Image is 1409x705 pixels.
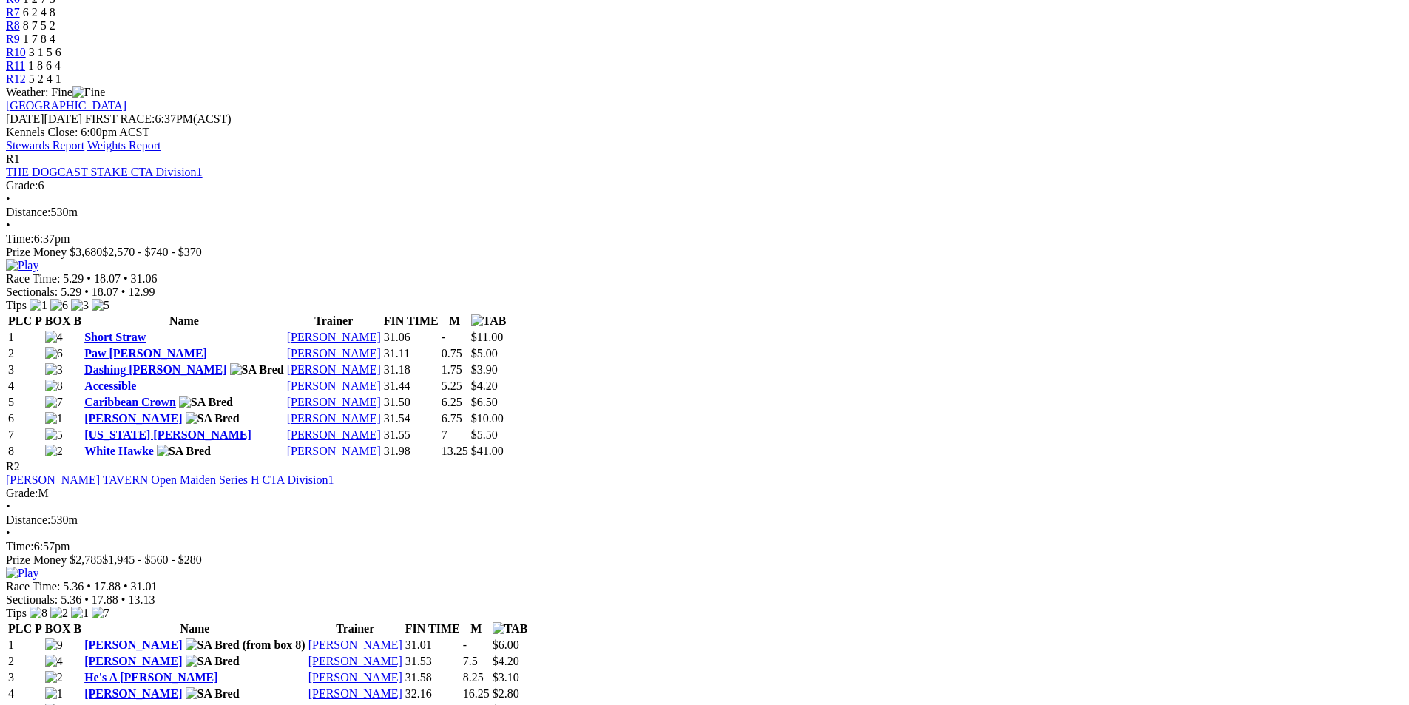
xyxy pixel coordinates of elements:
[287,428,381,441] a: [PERSON_NAME]
[35,622,42,635] span: P
[84,655,182,667] a: [PERSON_NAME]
[442,445,468,457] text: 13.25
[6,166,203,178] a: THE DOGCAST STAKE CTA Division1
[287,412,381,425] a: [PERSON_NAME]
[6,206,50,218] span: Distance:
[84,445,154,457] a: White Hawke
[7,670,43,685] td: 3
[8,622,32,635] span: PLC
[179,396,233,409] img: SA Bred
[6,553,1403,567] div: Prize Money $2,785
[23,33,55,45] span: 1 7 8 4
[7,379,43,394] td: 4
[308,638,402,651] a: [PERSON_NAME]
[493,687,519,700] span: $2.80
[128,286,155,298] span: 12.99
[8,314,32,327] span: PLC
[6,179,38,192] span: Grade:
[92,607,109,620] img: 7
[6,33,20,45] span: R9
[6,99,126,112] a: [GEOGRAPHIC_DATA]
[308,687,402,700] a: [PERSON_NAME]
[442,428,447,441] text: 7
[493,671,519,684] span: $3.10
[6,487,1403,500] div: M
[92,299,109,312] img: 5
[7,411,43,426] td: 6
[383,395,439,410] td: 31.50
[84,412,182,425] a: [PERSON_NAME]
[493,622,528,635] img: TAB
[6,487,38,499] span: Grade:
[45,445,63,458] img: 2
[493,655,519,667] span: $4.20
[287,363,381,376] a: [PERSON_NAME]
[6,259,38,272] img: Play
[131,272,158,285] span: 31.06
[471,347,498,360] span: $5.00
[45,314,71,327] span: BOX
[6,513,1403,527] div: 530m
[441,314,469,328] th: M
[84,428,251,441] a: [US_STATE] [PERSON_NAME]
[6,540,1403,553] div: 6:57pm
[7,428,43,442] td: 7
[6,232,34,245] span: Time:
[6,59,25,72] span: R11
[442,347,462,360] text: 0.75
[23,19,55,32] span: 8 7 5 2
[71,299,89,312] img: 3
[7,330,43,345] td: 1
[6,500,10,513] span: •
[405,638,461,652] td: 31.01
[6,6,20,18] a: R7
[6,460,20,473] span: R2
[186,687,240,701] img: SA Bred
[121,593,126,606] span: •
[102,246,202,258] span: $2,570 - $740 - $370
[61,286,81,298] span: 5.29
[30,299,47,312] img: 1
[6,513,50,526] span: Distance:
[7,362,43,377] td: 3
[124,580,128,593] span: •
[287,331,381,343] a: [PERSON_NAME]
[471,363,498,376] span: $3.90
[308,621,403,636] th: Trainer
[6,246,1403,259] div: Prize Money $3,680
[84,363,226,376] a: Dashing [PERSON_NAME]
[383,362,439,377] td: 31.18
[29,72,61,85] span: 5 2 4 1
[186,412,240,425] img: SA Bred
[405,654,461,669] td: 31.53
[87,272,91,285] span: •
[6,192,10,205] span: •
[45,687,63,701] img: 1
[6,567,38,580] img: Play
[23,6,55,18] span: 6 2 4 8
[6,299,27,311] span: Tips
[84,331,146,343] a: Short Straw
[6,593,58,606] span: Sectionals:
[157,445,211,458] img: SA Bred
[442,396,462,408] text: 6.25
[84,347,207,360] a: Paw [PERSON_NAME]
[84,621,306,636] th: Name
[287,380,381,392] a: [PERSON_NAME]
[87,139,161,152] a: Weights Report
[6,272,60,285] span: Race Time:
[45,428,63,442] img: 5
[45,380,63,393] img: 8
[87,580,91,593] span: •
[383,346,439,361] td: 31.11
[6,46,26,58] span: R10
[85,112,232,125] span: 6:37PM(ACST)
[6,286,58,298] span: Sectionals:
[92,593,118,606] span: 17.88
[61,593,81,606] span: 5.36
[186,655,240,668] img: SA Bred
[383,314,439,328] th: FIN TIME
[45,671,63,684] img: 2
[6,126,1403,139] div: Kennels Close: 6:00pm ACST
